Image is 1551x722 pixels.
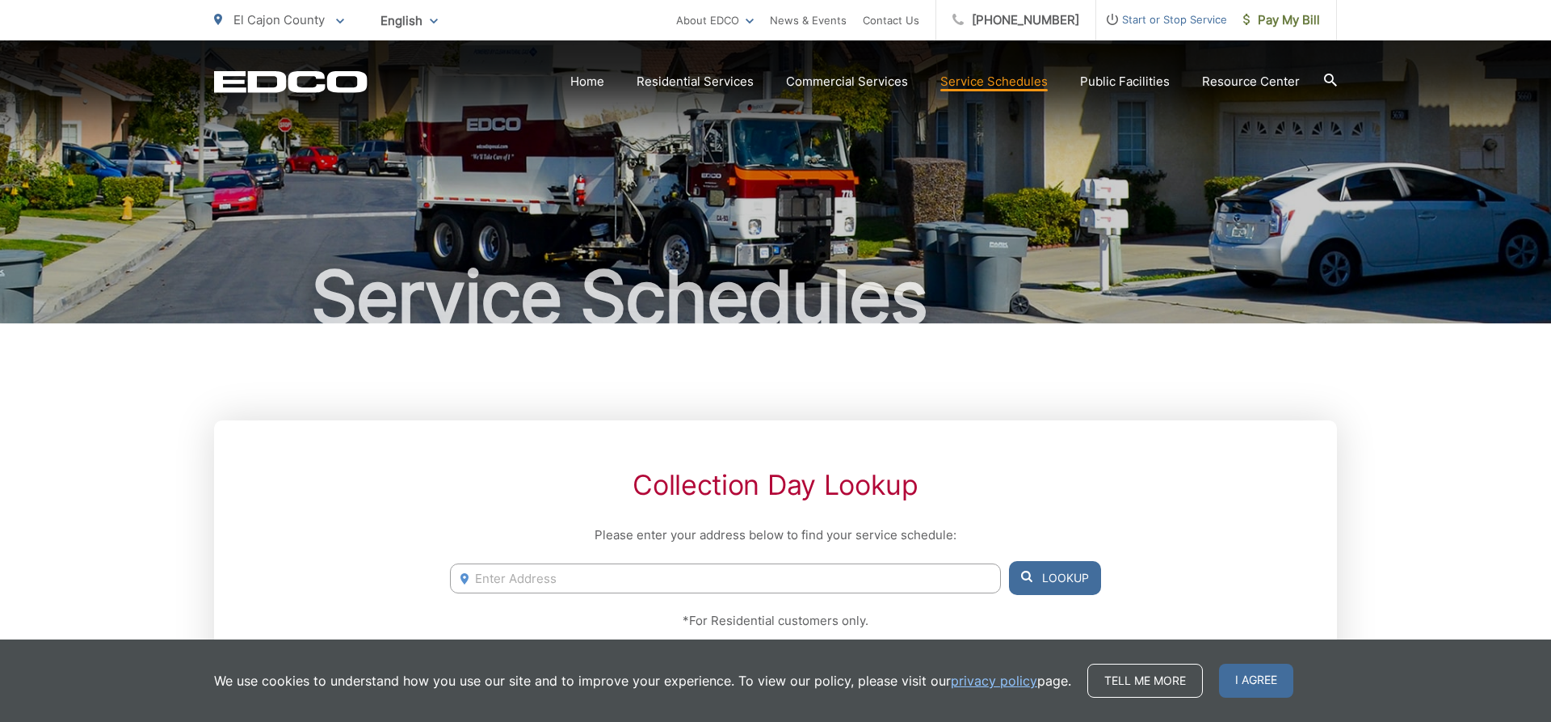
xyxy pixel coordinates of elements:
[676,11,754,30] a: About EDCO
[570,72,604,91] a: Home
[1219,664,1293,698] span: I agree
[863,11,919,30] a: Contact Us
[233,12,325,27] span: El Cajon County
[1087,664,1203,698] a: Tell me more
[450,564,1001,593] input: Enter Address
[214,671,1071,690] p: We use cookies to understand how you use our site and to improve your experience. To view our pol...
[786,72,908,91] a: Commercial Services
[770,11,847,30] a: News & Events
[637,72,754,91] a: Residential Services
[1202,72,1300,91] a: Resource Center
[450,526,1101,545] p: Please enter your address below to find your service schedule:
[214,70,368,93] a: EDCD logo. Return to the homepage.
[214,257,1337,338] h1: Service Schedules
[940,72,1048,91] a: Service Schedules
[1243,11,1320,30] span: Pay My Bill
[450,469,1101,501] h2: Collection Day Lookup
[1080,72,1170,91] a: Public Facilities
[1009,561,1101,595] button: Lookup
[368,6,450,35] span: English
[951,671,1037,690] a: privacy policy
[450,611,1101,631] p: *For Residential customers only.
